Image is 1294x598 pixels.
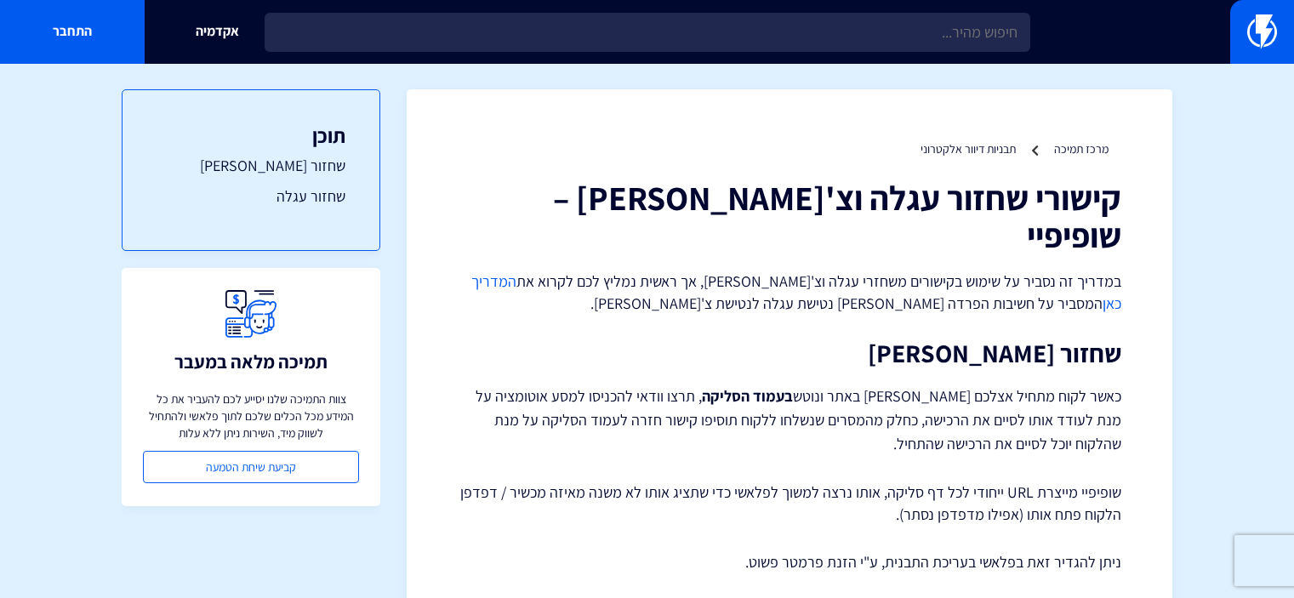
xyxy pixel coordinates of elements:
a: שחזור עגלה [157,185,345,208]
p: צוות התמיכה שלנו יסייע לכם להעביר את כל המידע מכל הכלים שלכם לתוך פלאשי ולהתחיל לשווק מיד, השירות... [143,390,359,441]
p: במדריך זה נסביר על שימוש בקישורים משחזרי עגלה וצ'[PERSON_NAME], אך ראשית נמליץ לכם לקרוא את המסבי... [458,271,1121,314]
p: ניתן להגדיר זאת בפלאשי בעריכת התבנית, ע"י הזנת פרמטר פשוט. [458,551,1121,573]
a: מרכז תמיכה [1054,141,1109,157]
input: חיפוש מהיר... [265,13,1030,52]
h1: קישורי שחזור עגלה וצ'[PERSON_NAME] – שופיפיי [458,179,1121,253]
a: שחזור [PERSON_NAME] [157,155,345,177]
a: קביעת שיחת הטמעה [143,451,359,483]
h2: שחזור [PERSON_NAME] [458,339,1121,367]
a: תבניות דיוור אלקטרוני [921,141,1016,157]
h3: תמיכה מלאה במעבר [174,351,328,372]
p: כאשר לקוח מתחיל אצלכם [PERSON_NAME] באתר ונוטש , תרצו וודאי להכניסו למסע אוטומציה על מנת לעודד או... [458,384,1121,456]
a: המדריך כאן [471,271,1121,313]
strong: בעמוד הסליקה [702,386,793,406]
h3: תוכן [157,124,345,146]
p: שופיפיי מייצרת URL ייחודי לכל דף סליקה, אותו נרצה למשוך לפלאשי כדי שתציג אותו לא משנה מאיזה מכשיר... [458,481,1121,525]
